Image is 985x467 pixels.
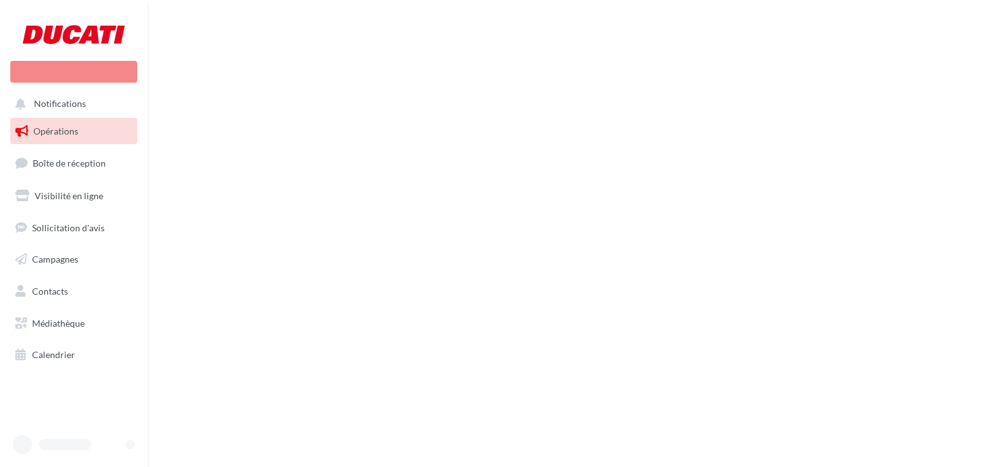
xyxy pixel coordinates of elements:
span: Médiathèque [32,318,85,329]
span: Campagnes [32,254,78,265]
span: Opérations [33,126,78,136]
span: Calendrier [32,349,75,360]
span: Boîte de réception [33,158,106,168]
a: Opérations [8,118,140,145]
a: Campagnes [8,246,140,273]
span: Visibilité en ligne [35,190,103,201]
a: Médiathèque [8,310,140,337]
a: Visibilité en ligne [8,183,140,209]
a: Sollicitation d'avis [8,215,140,242]
a: Calendrier [8,341,140,368]
div: Nouvelle campagne [10,61,137,83]
span: Sollicitation d'avis [32,222,105,233]
span: Contacts [32,286,68,297]
a: Contacts [8,278,140,305]
a: Boîte de réception [8,149,140,177]
span: Notifications [34,99,86,110]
